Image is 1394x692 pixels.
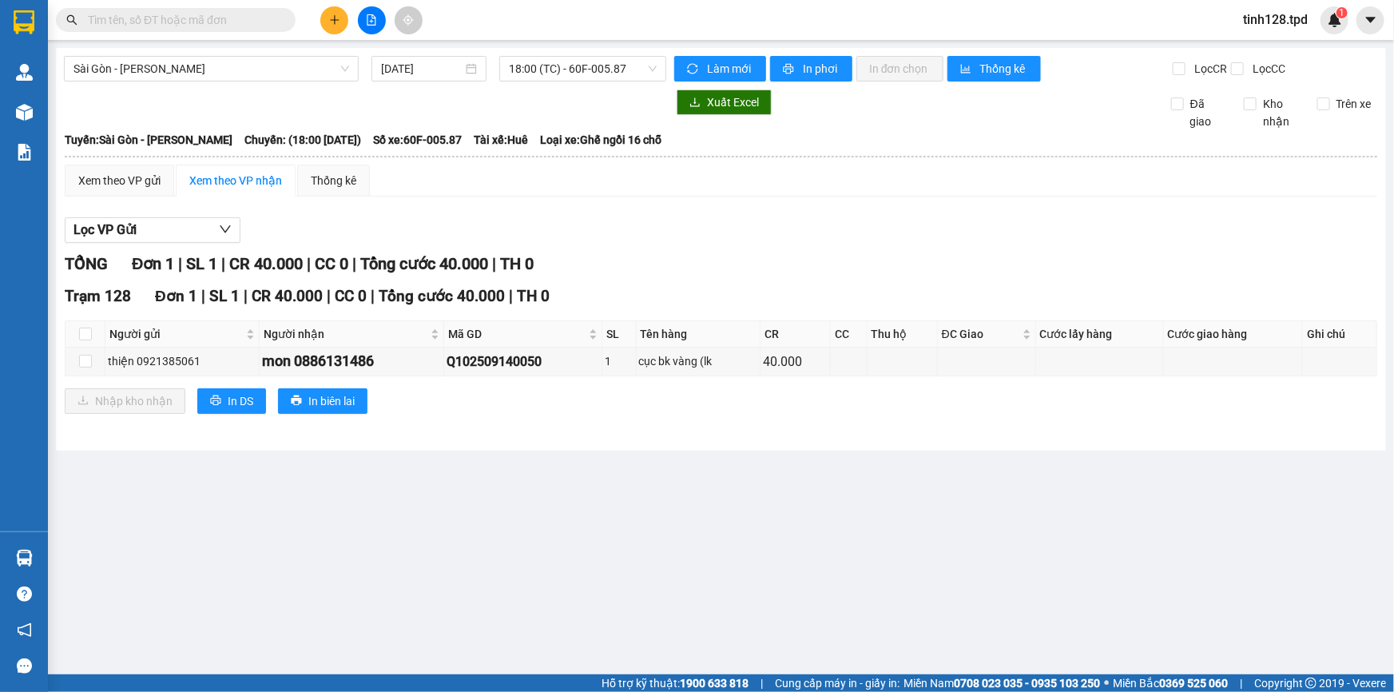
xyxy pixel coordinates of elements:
span: tinh128.tpd [1230,10,1321,30]
span: Người nhận [264,325,427,343]
th: Cước giao hàng [1164,321,1303,348]
span: | [201,287,205,305]
span: SL 1 [209,287,240,305]
span: file-add [366,14,377,26]
span: Đã giao [1184,95,1232,130]
span: | [509,287,513,305]
div: Thống kê [311,172,356,189]
th: Thu hộ [868,321,938,348]
button: Lọc VP Gửi [65,217,240,243]
div: 40.000 [763,352,828,372]
button: caret-down [1356,6,1384,34]
span: SL 1 [186,254,217,273]
img: solution-icon [16,144,33,161]
span: caret-down [1364,13,1378,27]
span: Tổng cước 40.000 [360,254,488,273]
span: CC 0 [315,254,348,273]
span: In phơi [803,60,840,78]
input: 14/09/2025 [381,60,463,78]
span: | [761,674,763,692]
div: mon 0886131486 [262,350,441,372]
div: thiện 0921385061 [108,352,256,370]
button: downloadNhập kho nhận [65,388,185,414]
button: In đơn chọn [856,56,943,82]
button: printerIn biên lai [278,388,367,414]
span: Cung cấp máy in - giấy in: [775,674,900,692]
th: CC [831,321,868,348]
span: | [327,287,331,305]
span: search [66,14,77,26]
span: download [689,97,701,109]
span: In biên lai [308,392,355,410]
strong: 0708 023 035 - 0935 103 250 [954,677,1100,690]
span: TH 0 [500,254,534,273]
div: Q102509140050 [447,352,599,372]
button: downloadXuất Excel [677,89,772,115]
span: Trên xe [1330,95,1378,113]
span: CR 40.000 [229,254,303,273]
img: logo-vxr [14,10,34,34]
span: Lọc CR [1188,60,1229,78]
span: Thống kê [980,60,1028,78]
span: CR 40.000 [252,287,323,305]
span: Đơn 1 [155,287,197,305]
b: Tuyến: Sài Gòn - [PERSON_NAME] [65,133,232,146]
img: warehouse-icon [16,550,33,567]
button: aim [395,6,423,34]
span: | [307,254,311,273]
span: 18:00 (TC) - 60F-005.87 [509,57,657,81]
th: Ghi chú [1303,321,1377,348]
span: printer [291,395,302,408]
div: Xem theo VP nhận [189,172,282,189]
span: CC 0 [335,287,367,305]
img: warehouse-icon [16,64,33,81]
span: Mã GD [448,325,586,343]
span: Kho nhận [1257,95,1305,130]
button: printerIn DS [197,388,266,414]
button: syncLàm mới [674,56,766,82]
span: TỔNG [65,254,108,273]
span: | [1240,674,1242,692]
div: Xem theo VP gửi [78,172,161,189]
th: SL [602,321,636,348]
span: | [244,287,248,305]
span: Miền Bắc [1113,674,1228,692]
span: sync [687,63,701,76]
th: Cước lấy hàng [1036,321,1164,348]
strong: 0369 525 060 [1159,677,1228,690]
span: Miền Nam [904,674,1100,692]
button: plus [320,6,348,34]
span: In DS [228,392,253,410]
span: | [492,254,496,273]
span: Tài xế: Huê [474,131,528,149]
span: Xuất Excel [707,93,759,111]
span: Loại xe: Ghế ngồi 16 chỗ [540,131,661,149]
span: Chuyến: (18:00 [DATE]) [244,131,361,149]
span: | [371,287,375,305]
button: file-add [358,6,386,34]
span: Lọc CC [1246,60,1288,78]
span: notification [17,622,32,638]
span: copyright [1305,678,1317,689]
span: printer [783,63,796,76]
button: bar-chartThống kê [947,56,1041,82]
span: | [352,254,356,273]
span: Tổng cước 40.000 [379,287,505,305]
span: ĐC Giao [942,325,1019,343]
span: plus [329,14,340,26]
input: Tìm tên, số ĐT hoặc mã đơn [88,11,276,29]
span: question-circle [17,587,32,602]
span: Người gửi [109,325,243,343]
div: 1 [605,352,633,370]
span: message [17,658,32,674]
strong: 1900 633 818 [680,677,749,690]
img: warehouse-icon [16,104,33,121]
img: icon-new-feature [1328,13,1342,27]
th: CR [761,321,831,348]
span: Hỗ trợ kỹ thuật: [602,674,749,692]
span: Lọc VP Gửi [73,220,137,240]
span: Trạm 128 [65,287,131,305]
span: down [219,223,232,236]
span: | [178,254,182,273]
div: cục bk vàng (lk [639,352,758,370]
